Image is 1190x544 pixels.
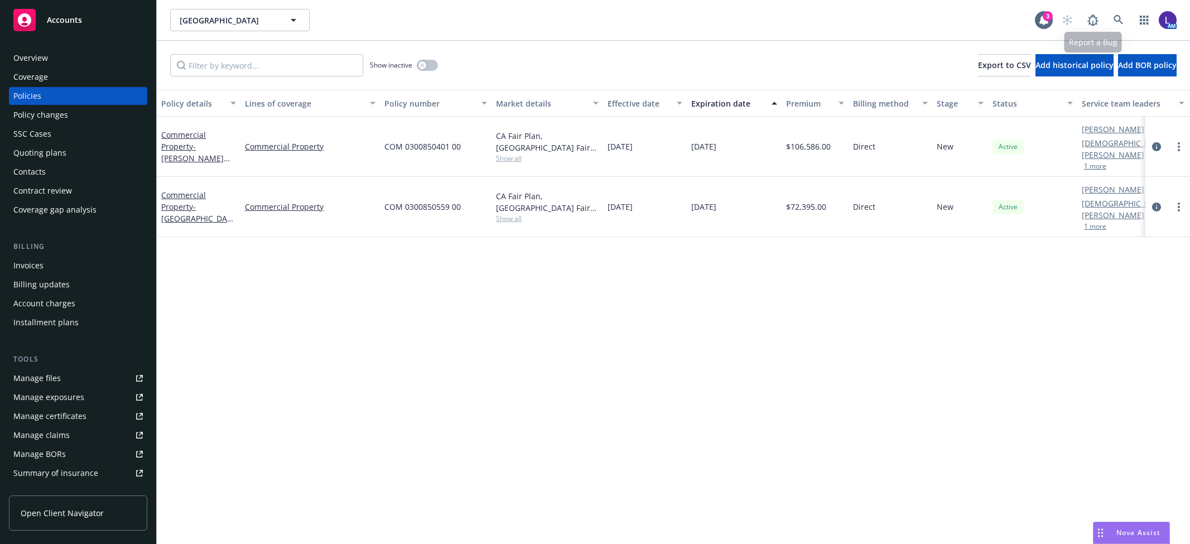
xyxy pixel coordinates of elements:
[1084,163,1106,170] button: 1 more
[691,201,716,213] span: [DATE]
[384,201,461,213] span: COM 0300850559 00
[853,141,875,152] span: Direct
[978,60,1031,70] span: Export to CSV
[245,98,363,109] div: Lines of coverage
[380,90,492,117] button: Policy number
[1093,522,1107,543] div: Drag to move
[9,68,147,86] a: Coverage
[13,314,79,331] div: Installment plans
[988,90,1077,117] button: Status
[1084,223,1106,230] button: 1 more
[13,182,72,200] div: Contract review
[496,130,599,153] div: CA Fair Plan, [GEOGRAPHIC_DATA] Fair plan
[9,388,147,406] a: Manage exposures
[9,314,147,331] a: Installment plans
[997,142,1019,152] span: Active
[1172,140,1186,153] a: more
[13,125,51,143] div: SSC Cases
[1082,98,1172,109] div: Service team leaders
[1077,90,1189,117] button: Service team leaders
[13,49,48,67] div: Overview
[21,507,104,519] span: Open Client Navigator
[13,68,48,86] div: Coverage
[1035,54,1114,76] button: Add historical policy
[9,354,147,365] div: Tools
[608,141,633,152] span: [DATE]
[9,241,147,252] div: Billing
[157,90,240,117] button: Policy details
[786,141,831,152] span: $106,586.00
[13,388,84,406] div: Manage exposures
[170,54,363,76] input: Filter by keyword...
[978,54,1031,76] button: Export to CSV
[997,202,1019,212] span: Active
[1082,184,1144,195] a: [PERSON_NAME]
[937,141,953,152] span: New
[161,129,232,187] a: Commercial Property
[786,98,832,109] div: Premium
[937,201,953,213] span: New
[932,90,988,117] button: Stage
[993,98,1061,109] div: Status
[9,144,147,162] a: Quoting plans
[691,141,716,152] span: [DATE]
[13,163,46,181] div: Contacts
[9,182,147,200] a: Contract review
[9,4,147,36] a: Accounts
[1082,123,1144,135] a: [PERSON_NAME]
[180,15,276,26] span: [GEOGRAPHIC_DATA]
[1082,137,1169,161] a: [DEMOGRAPHIC_DATA][PERSON_NAME]
[496,214,599,223] span: Show all
[492,90,603,117] button: Market details
[9,464,147,482] a: Summary of insurance
[9,295,147,312] a: Account charges
[1116,528,1160,537] span: Nova Assist
[9,125,147,143] a: SSC Cases
[13,201,97,219] div: Coverage gap analysis
[786,201,826,213] span: $72,395.00
[608,98,670,109] div: Effective date
[170,9,310,31] button: [GEOGRAPHIC_DATA]
[47,16,82,25] span: Accounts
[1082,9,1104,31] a: Report a Bug
[384,98,475,109] div: Policy number
[496,98,586,109] div: Market details
[1107,9,1130,31] a: Search
[496,153,599,163] span: Show all
[161,190,232,247] a: Commercial Property
[13,445,66,463] div: Manage BORs
[13,464,98,482] div: Summary of insurance
[9,426,147,444] a: Manage claims
[849,90,932,117] button: Billing method
[240,90,380,117] button: Lines of coverage
[9,106,147,124] a: Policy changes
[9,445,147,463] a: Manage BORs
[13,276,70,293] div: Billing updates
[13,407,86,425] div: Manage certificates
[1150,140,1163,153] a: circleInformation
[1118,60,1177,70] span: Add BOR policy
[13,87,41,105] div: Policies
[603,90,687,117] button: Effective date
[1056,9,1078,31] a: Start snowing
[13,426,70,444] div: Manage claims
[13,369,61,387] div: Manage files
[9,407,147,425] a: Manage certificates
[1093,522,1170,544] button: Nova Assist
[937,98,971,109] div: Stage
[1172,200,1186,214] a: more
[13,295,75,312] div: Account charges
[384,141,461,152] span: COM 0300850401 00
[9,201,147,219] a: Coverage gap analysis
[1118,54,1177,76] button: Add BOR policy
[496,190,599,214] div: CA Fair Plan, [GEOGRAPHIC_DATA] Fair plan
[370,60,412,70] span: Show inactive
[9,257,147,275] a: Invoices
[1082,198,1169,221] a: [DEMOGRAPHIC_DATA][PERSON_NAME]
[9,163,147,181] a: Contacts
[853,201,875,213] span: Direct
[1043,11,1053,21] div: 3
[245,141,375,152] a: Commercial Property
[691,98,765,109] div: Expiration date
